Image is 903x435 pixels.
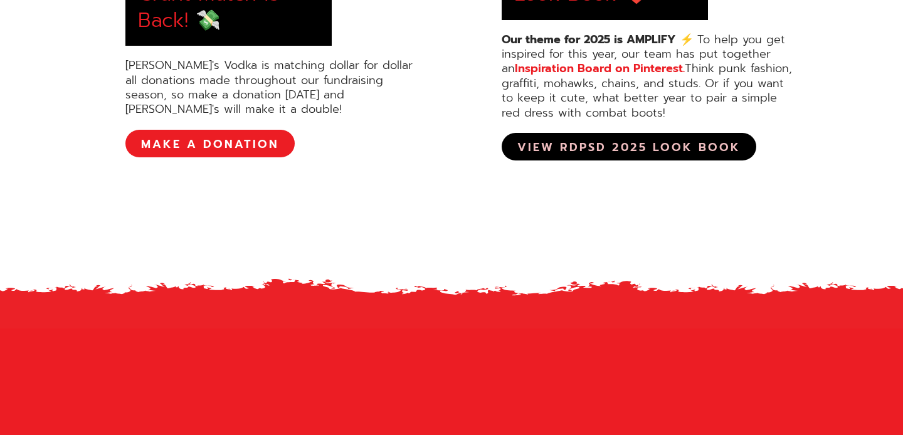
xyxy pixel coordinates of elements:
[125,130,295,157] a: MAKE A DONATION
[502,31,694,48] strong: Our theme for 2025 is AMPLIFY ⚡️
[502,133,756,160] a: View RDPSD 2025 Look Book
[125,58,420,117] div: [PERSON_NAME]'s Vodka is matching dollar for dollar all donations made throughout our fundraising...
[515,60,685,77] a: Inspiration Board on Pinterest.
[502,33,796,120] div: To help you get inspired for this year, our team has put together an Think punk fashion, graffiti...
